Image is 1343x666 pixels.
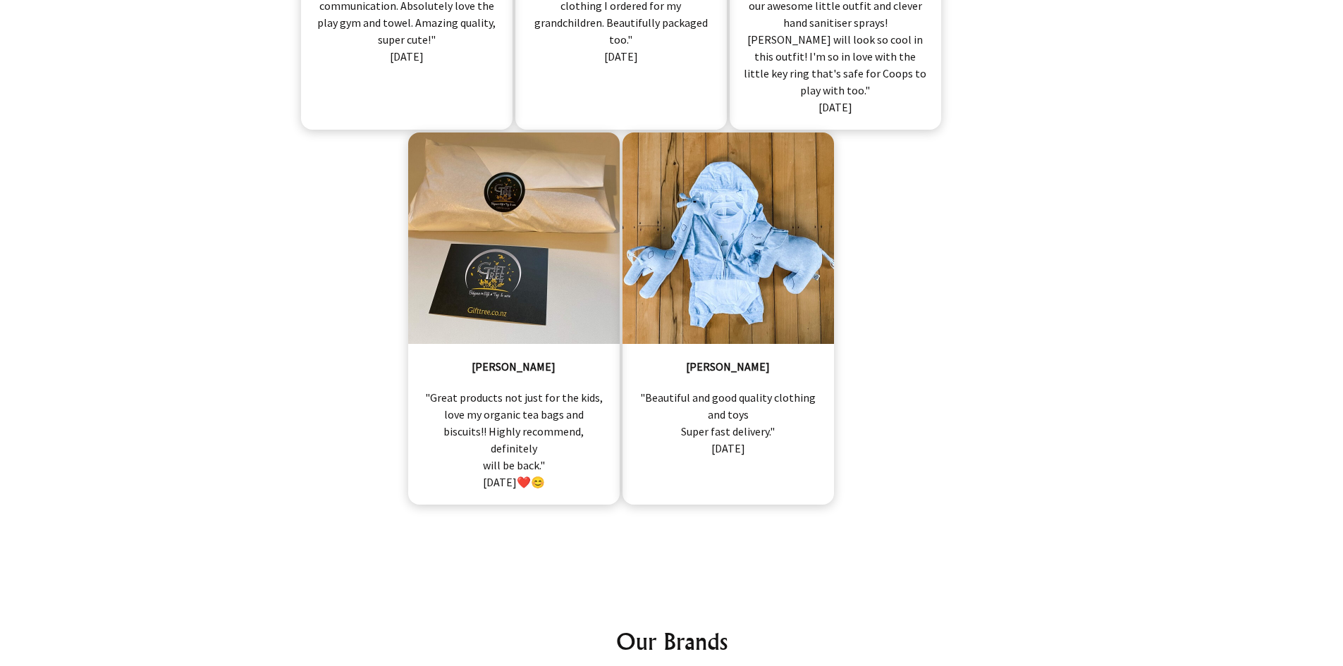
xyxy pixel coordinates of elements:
h2: Our Brands [255,624,1089,658]
div: "Beautiful and good quality clothing and toys Super fast delivery." [DATE] [637,389,820,457]
span: [PERSON_NAME] [686,359,770,374]
span: [PERSON_NAME] [472,359,556,374]
div: "Great products not just for the kids, love my organic tea bags and biscuits!! Highly recommend, ... [422,389,606,491]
